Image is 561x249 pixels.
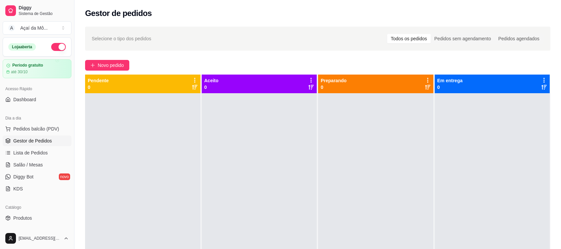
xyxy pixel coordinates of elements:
span: Diggy Bot [13,173,34,180]
div: Catálogo [3,202,71,213]
div: Pedidos agendados [495,34,543,43]
span: [EMAIL_ADDRESS][DOMAIN_NAME] [19,236,61,241]
article: até 30/10 [11,69,28,75]
span: A [8,25,15,31]
span: Selecione o tipo dos pedidos [92,35,151,42]
p: Em entrega [437,77,463,84]
a: Gestor de Pedidos [3,135,71,146]
div: Dia a dia [3,113,71,124]
span: Complementos [13,227,45,233]
p: 0 [321,84,347,91]
a: Produtos [3,213,71,223]
span: plus [90,63,95,68]
span: KDS [13,185,23,192]
div: Acesso Rápido [3,84,71,94]
button: Novo pedido [85,60,129,71]
a: Salão / Mesas [3,159,71,170]
span: Gestor de Pedidos [13,137,52,144]
div: Açaí da Mô ... [20,25,48,31]
p: 0 [88,84,109,91]
button: Pedidos balcão (PDV) [3,124,71,134]
span: Diggy [19,5,69,11]
div: Loja aberta [8,43,36,51]
button: Select a team [3,21,71,35]
span: Novo pedido [98,62,124,69]
div: Todos os pedidos [387,34,431,43]
article: Período gratuito [12,63,43,68]
span: Sistema de Gestão [19,11,69,16]
span: Pedidos balcão (PDV) [13,125,59,132]
p: Aceito [204,77,219,84]
p: 0 [204,84,219,91]
span: Dashboard [13,96,36,103]
a: Dashboard [3,94,71,105]
p: 0 [437,84,463,91]
a: DiggySistema de Gestão [3,3,71,19]
a: Diggy Botnovo [3,171,71,182]
a: KDS [3,183,71,194]
a: Lista de Pedidos [3,147,71,158]
p: Preparando [321,77,347,84]
h2: Gestor de pedidos [85,8,152,19]
a: Período gratuitoaté 30/10 [3,59,71,78]
span: Salão / Mesas [13,161,43,168]
button: [EMAIL_ADDRESS][DOMAIN_NAME] [3,230,71,246]
button: Alterar Status [51,43,66,51]
span: Lista de Pedidos [13,149,48,156]
p: Pendente [88,77,109,84]
div: Pedidos sem agendamento [431,34,495,43]
span: Produtos [13,215,32,221]
a: Complementos [3,225,71,235]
